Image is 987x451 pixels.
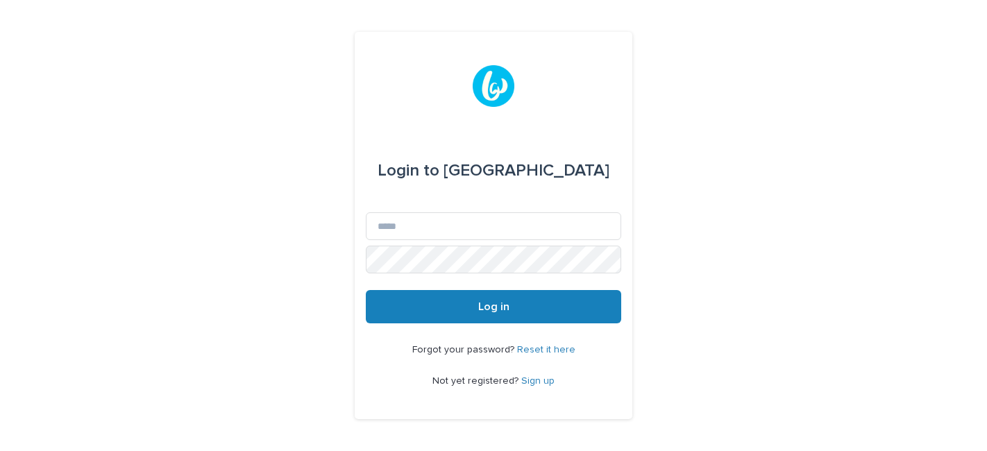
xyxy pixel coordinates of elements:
[517,345,575,355] a: Reset it here
[521,376,555,386] a: Sign up
[412,345,517,355] span: Forgot your password?
[378,151,609,190] div: [GEOGRAPHIC_DATA]
[473,65,514,107] img: UPKZpZA3RCu7zcH4nw8l
[378,162,439,179] span: Login to
[432,376,521,386] span: Not yet registered?
[366,290,621,323] button: Log in
[478,301,509,312] span: Log in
